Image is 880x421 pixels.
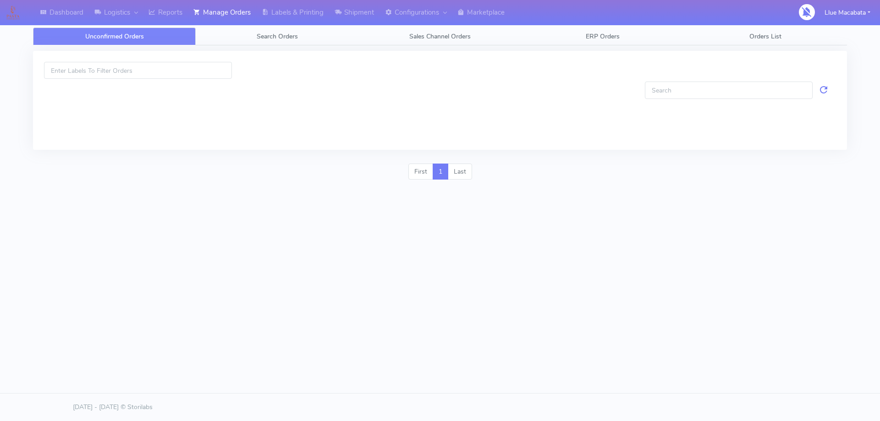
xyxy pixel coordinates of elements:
[586,32,620,41] span: ERP Orders
[433,164,448,180] a: 1
[409,32,471,41] span: Sales Channel Orders
[85,32,144,41] span: Unconfirmed Orders
[257,32,298,41] span: Search Orders
[33,27,847,45] ul: Tabs
[818,3,877,22] button: Llue Macabata
[645,82,813,98] input: Search
[44,62,232,79] input: Enter Labels To Filter Orders
[749,32,781,41] span: Orders List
